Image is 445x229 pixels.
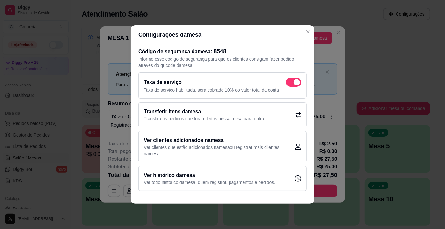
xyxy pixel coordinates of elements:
[144,179,275,186] p: Ver todo histórico da mesa , quem registrou pagamentos e pedidos.
[138,56,307,69] p: Informe esse código de segurança para que os clientes consigam fazer pedido através do qr code da...
[131,25,314,44] header: Configurações da mesa
[138,47,307,56] h2: Código de segurança da mesa :
[144,108,264,115] h2: Transferir itens da mesa
[144,172,275,179] h2: Ver histórico da mesa
[144,137,295,144] h2: Ver clientes adicionados na mesa
[144,78,182,86] h2: Taxa de serviço
[214,48,227,55] span: 8548
[144,144,295,157] p: Ver clientes que estão adicionados na mesa ou registrar mais clientes na mesa
[303,26,313,37] button: Close
[144,115,264,122] p: Transfira os pedidos que foram feitos nessa mesa para outra
[144,87,301,93] p: Taxa de serviço habilitada, será cobrado 10% do valor total da conta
